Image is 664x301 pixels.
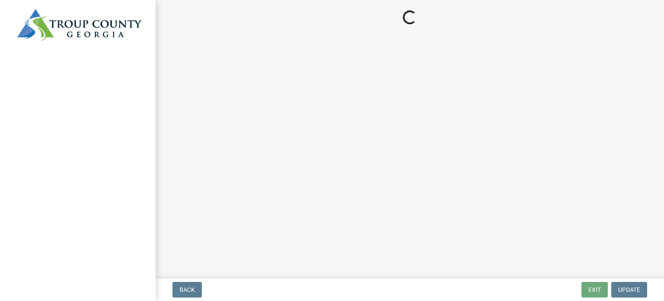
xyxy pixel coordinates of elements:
[618,286,640,293] span: Update
[581,282,608,298] button: Exit
[172,282,202,298] button: Back
[611,282,647,298] button: Update
[17,9,142,41] img: Troup County, Georgia
[179,286,195,293] span: Back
